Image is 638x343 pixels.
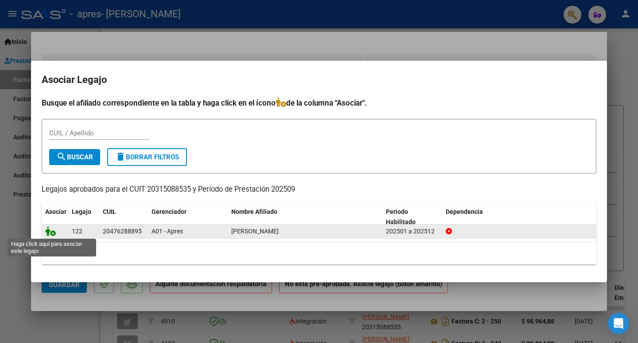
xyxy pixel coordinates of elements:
[152,228,183,235] span: A01 - Apres
[107,148,187,166] button: Borrar Filtros
[72,228,82,235] span: 122
[231,208,277,215] span: Nombre Afiliado
[45,208,66,215] span: Asociar
[228,202,382,232] datatable-header-cell: Nombre Afiliado
[446,208,483,215] span: Dependencia
[42,71,596,88] h2: Asociar Legajo
[42,242,596,264] div: 1 registros
[42,202,68,232] datatable-header-cell: Asociar
[72,208,91,215] span: Legajo
[115,151,126,162] mat-icon: delete
[115,153,179,161] span: Borrar Filtros
[56,153,93,161] span: Buscar
[386,208,416,225] span: Periodo Habilitado
[382,202,442,232] datatable-header-cell: Periodo Habilitado
[49,149,100,165] button: Buscar
[442,202,597,232] datatable-header-cell: Dependencia
[42,97,596,109] h4: Busque el afiliado correspondiente en la tabla y haga click en el ícono de la columna "Asociar".
[103,208,116,215] span: CUIL
[56,151,67,162] mat-icon: search
[103,226,142,237] div: 20476288895
[42,184,596,195] p: Legajos aprobados para el CUIT 20315088535 y Período de Prestación 202509
[386,226,439,237] div: 202501 a 202512
[99,202,148,232] datatable-header-cell: CUIL
[152,208,187,215] span: Gerenciador
[608,313,629,334] div: Open Intercom Messenger
[68,202,99,232] datatable-header-cell: Legajo
[148,202,228,232] datatable-header-cell: Gerenciador
[231,228,279,235] span: LEIVA IGNACIO ROBERTO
